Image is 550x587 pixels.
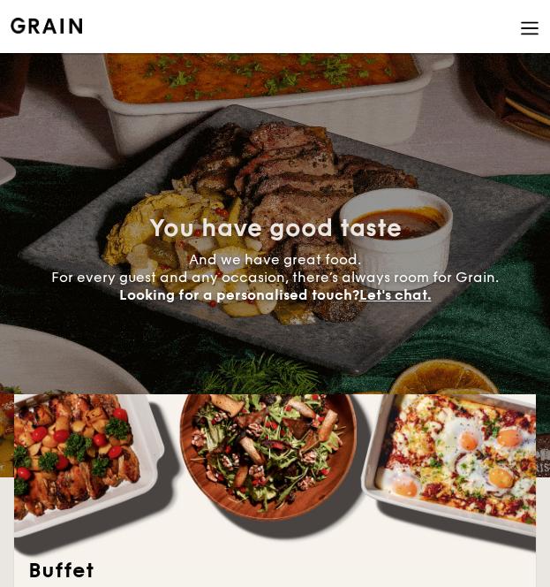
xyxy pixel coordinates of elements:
[51,251,499,303] span: And we have great food. For every guest and any occasion, there’s always room for Grain.
[11,18,82,34] a: Logotype
[520,19,539,38] img: icon-hamburger-menu.db5d7e83.svg
[119,286,359,303] span: Looking for a personalised touch?
[11,18,82,34] img: Grain
[149,213,402,243] span: You have good taste
[359,286,432,303] span: Let's chat.
[28,557,522,585] h2: Buffet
